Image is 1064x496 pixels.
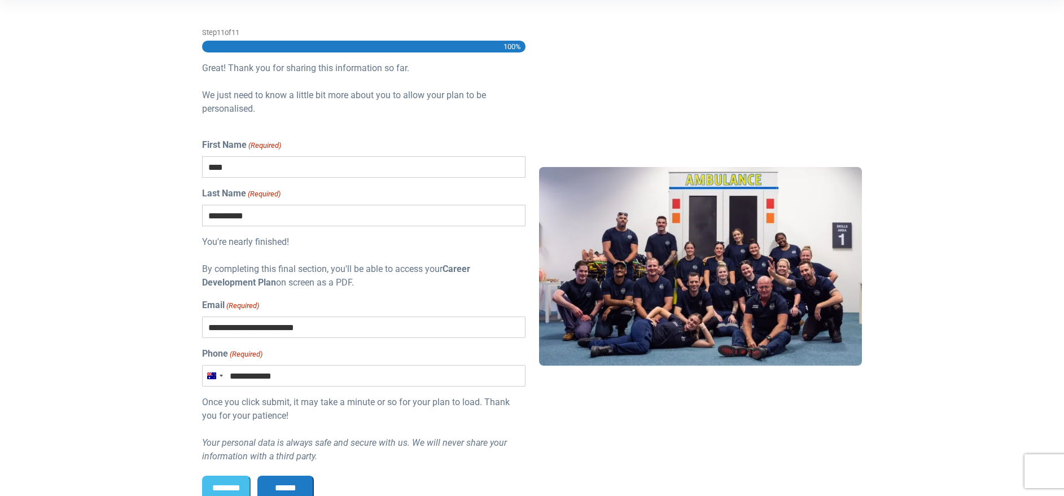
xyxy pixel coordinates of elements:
label: Last Name [202,187,281,200]
button: Selected country [203,366,226,386]
span: 100% [503,41,521,52]
span: 11 [231,28,239,37]
label: Phone [202,347,262,361]
span: (Required) [247,140,281,151]
span: (Required) [247,188,281,200]
div: Once you click submit, it may take a minute or so for your plan to load. Thank you for your patie... [202,396,526,463]
span: (Required) [229,349,262,360]
label: Email [202,299,259,312]
span: (Required) [225,300,259,311]
label: First Name [202,138,281,152]
div: Great! Thank you for sharing this information so far. We just need to know a little bit more abou... [202,62,526,129]
span: 11 [217,28,225,37]
div: You're nearly finished! By completing this final section, you'll be able to access your on screen... [202,235,526,289]
p: Step of [202,27,526,38]
i: Your personal data is always safe and secure with us. We will never share your information with a... [202,437,507,462]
